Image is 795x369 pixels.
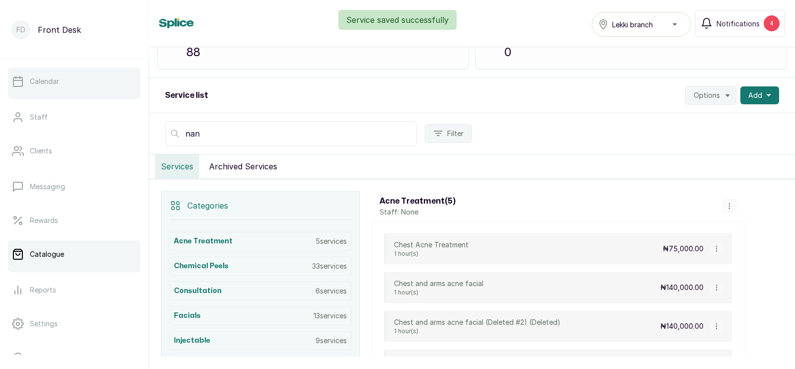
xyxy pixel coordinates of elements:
[685,86,736,105] button: Options
[8,173,141,201] a: Messaging
[155,154,199,178] button: Services
[380,207,456,217] p: Staff: None
[30,76,59,86] p: Calendar
[394,289,483,296] p: 1 hour(s)
[30,319,58,329] p: Settings
[165,89,208,101] h2: Service list
[346,14,449,26] p: Service saved successfully
[187,200,228,212] p: Categories
[504,43,779,61] p: 0
[174,286,222,296] h3: consultation
[380,195,456,207] h3: acne treatment ( 5 )
[174,336,210,346] h3: injectable
[8,276,141,304] a: Reports
[663,244,704,254] p: ₦75,000.00
[394,240,469,258] div: Chest Acne Treatment1 hour(s)
[30,353,57,363] p: Support
[30,249,64,259] p: Catalogue
[316,236,347,246] p: 5 services
[316,336,347,346] p: 9 services
[394,240,469,250] p: Chest Acne Treatment
[8,137,141,165] a: Clients
[30,285,56,295] p: Reports
[394,279,483,296] div: Chest and arms acne facial1 hour(s)
[186,43,461,61] p: 88
[660,321,704,331] p: ₦140,000.00
[394,356,558,366] p: Corrective Acne Treatment and Combination Peel
[748,90,762,100] span: Add
[394,317,560,327] p: Chest and arms acne facial (Deleted #2) (Deleted)
[30,216,58,225] p: Rewards
[203,154,283,178] button: Archived Services
[694,90,720,100] span: Options
[174,311,201,321] h3: facials
[447,129,464,139] span: Filter
[394,317,560,335] div: Chest and arms acne facial (Deleted #2) (Deleted)1 hour(s)
[30,182,65,192] p: Messaging
[8,68,141,95] a: Calendar
[740,86,779,104] button: Add
[312,261,347,271] p: 33 services
[165,121,417,146] input: Search by name, category, description, price
[314,311,347,321] p: 13 services
[394,279,483,289] p: Chest and arms acne facial
[8,103,141,131] a: Staff
[8,240,141,268] a: Catalogue
[8,310,141,338] a: Settings
[30,146,52,156] p: Clients
[316,286,347,296] p: 6 services
[8,207,141,234] a: Rewards
[425,124,472,143] button: Filter
[394,250,469,258] p: 1 hour(s)
[660,283,704,293] p: ₦140,000.00
[174,261,229,271] h3: Chemical Peels
[30,112,48,122] p: Staff
[174,236,233,246] h3: acne treatment
[394,327,560,335] p: 1 hour(s)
